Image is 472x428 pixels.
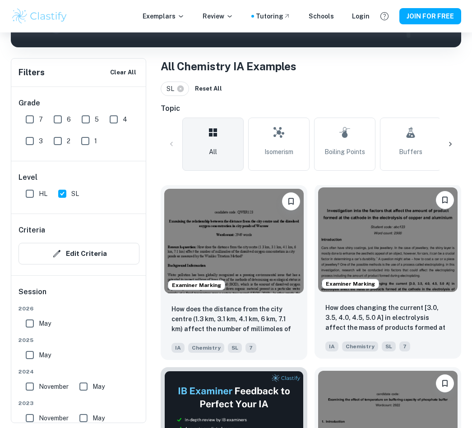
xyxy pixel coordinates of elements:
[171,304,296,335] p: How does the distance from the city centre (1.3 km, 3.1 km, 4.1 km, 6 km, 7.1 km) affect the numb...
[171,343,185,353] span: IA
[19,287,139,305] h6: Session
[325,341,338,351] span: IA
[39,114,43,124] span: 7
[399,8,461,24] button: JOIN FOR FREE
[93,413,105,423] span: May
[168,281,225,289] span: Examiner Marking
[123,114,127,124] span: 4
[19,225,45,236] h6: Criteria
[19,399,139,407] span: 2023
[39,136,43,146] span: 3
[322,280,379,288] span: Examiner Marking
[399,147,422,157] span: Buffers
[71,189,79,199] span: SL
[264,147,293,157] span: Isomerism
[325,303,450,333] p: How does changing the current [3.0, 3.5, 4.0, 4.5, 5.0 A] in electrolysis affect the mass of prod...
[19,305,139,313] span: 2026
[93,382,105,392] span: May
[39,382,69,392] span: November
[382,341,396,351] span: SL
[188,343,224,353] span: Chemistry
[399,341,410,351] span: 7
[256,11,291,21] a: Tutoring
[209,147,217,157] span: All
[228,343,242,353] span: SL
[94,136,97,146] span: 1
[108,66,139,79] button: Clear All
[67,136,70,146] span: 2
[19,66,45,79] h6: Filters
[39,350,51,360] span: May
[436,374,454,392] button: Please log in to bookmark exemplars
[19,98,139,109] h6: Grade
[39,319,51,328] span: May
[19,336,139,344] span: 2025
[161,185,307,360] a: Examiner MarkingPlease log in to bookmark exemplarsHow does the distance from the city centre (1....
[318,187,458,292] img: Chemistry IA example thumbnail: How does changing the current [3.0, 3.5,
[309,11,334,21] a: Schools
[164,189,304,293] img: Chemistry IA example thumbnail: How does the distance from the city cent
[436,191,454,209] button: Please log in to bookmark exemplars
[193,82,224,96] button: Reset All
[39,189,47,199] span: HL
[167,84,178,94] span: SL
[161,82,189,96] div: SL
[67,114,71,124] span: 6
[19,368,139,376] span: 2024
[39,413,69,423] span: November
[203,11,233,21] p: Review
[352,11,370,21] a: Login
[245,343,256,353] span: 7
[161,58,461,74] h1: All Chemistry IA Examples
[342,341,378,351] span: Chemistry
[282,192,300,210] button: Please log in to bookmark exemplars
[324,147,365,157] span: Boiling Points
[377,9,392,24] button: Help and Feedback
[11,7,68,25] img: Clastify logo
[19,172,139,183] h6: Level
[161,103,461,114] h6: Topic
[315,185,461,360] a: Examiner MarkingPlease log in to bookmark exemplarsHow does changing the current [3.0, 3.5, 4.0, ...
[95,114,99,124] span: 5
[143,11,185,21] p: Exemplars
[19,243,139,264] button: Edit Criteria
